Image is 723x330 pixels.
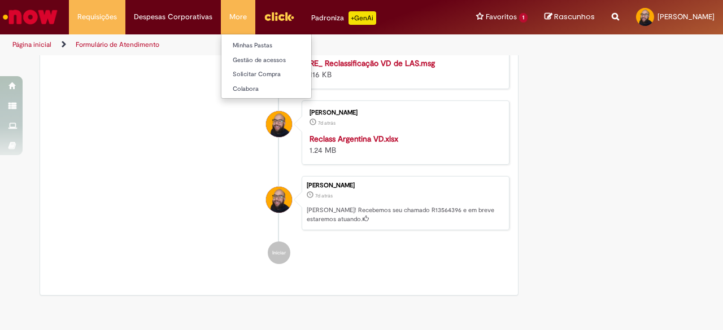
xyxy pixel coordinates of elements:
[1,6,59,28] img: ServiceNow
[545,12,595,23] a: Rascunhos
[264,8,294,25] img: click_logo_yellow_360x200.png
[657,12,715,21] span: [PERSON_NAME]
[315,192,333,199] time: 24/09/2025 17:20:29
[307,206,503,223] p: [PERSON_NAME]! Recebemos seu chamado R13564396 e em breve estaremos atuando.
[49,176,509,230] li: Emerson da Silva de Castro
[8,34,473,55] ul: Trilhas de página
[310,134,398,144] a: Reclass Argentina VD.xlsx
[318,120,336,126] time: 24/09/2025 17:19:32
[318,120,336,126] span: 7d atrás
[266,111,292,137] div: Emerson da Silva de Castro
[554,11,595,22] span: Rascunhos
[221,54,346,67] a: Gestão de acessos
[266,187,292,213] div: Emerson da Silva de Castro
[310,133,498,156] div: 1.24 MB
[77,11,117,23] span: Requisições
[307,182,503,189] div: [PERSON_NAME]
[349,11,376,25] p: +GenAi
[134,11,212,23] span: Despesas Corporativas
[311,11,376,25] div: Padroniza
[310,109,498,116] div: [PERSON_NAME]
[12,40,51,49] a: Página inicial
[221,39,346,52] a: Minhas Pastas
[519,13,528,23] span: 1
[310,58,498,80] div: 116 KB
[229,11,247,23] span: More
[486,11,517,23] span: Favoritos
[76,40,159,49] a: Formulário de Atendimento
[310,58,435,68] a: RE_ Reclassificação VD de LAS.msg
[221,68,346,81] a: Solicitar Compra
[221,83,346,95] a: Colabora
[221,34,312,99] ul: More
[315,192,333,199] span: 7d atrás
